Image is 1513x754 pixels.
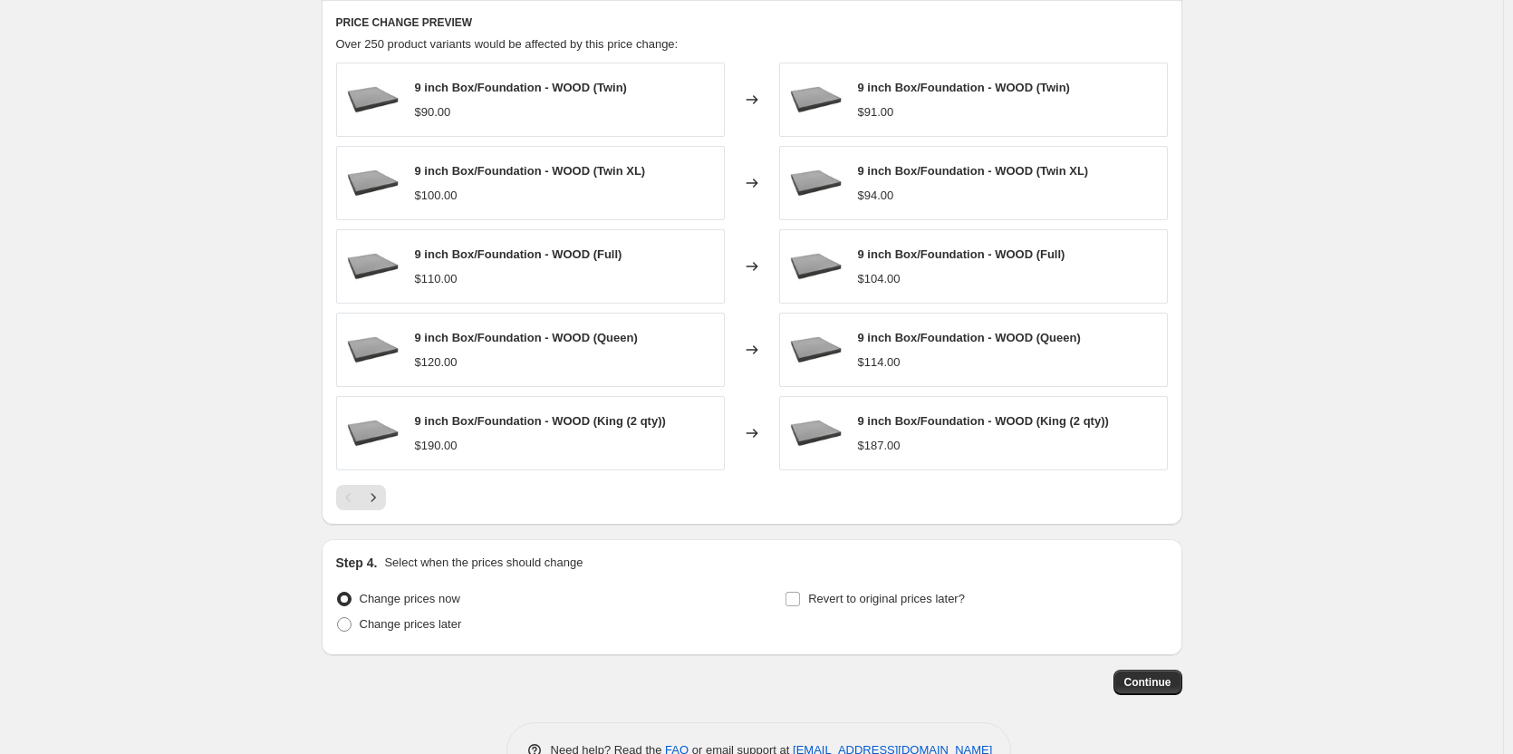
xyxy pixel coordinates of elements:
button: Next [361,485,386,510]
div: $90.00 [415,103,451,121]
span: 9 inch Box/Foundation - WOOD (King (2 qty)) [415,414,666,428]
img: prod_1790987912_80x.jpg [346,239,400,294]
div: $187.00 [858,437,901,455]
img: prod_1790987912_80x.jpg [789,156,843,210]
div: $120.00 [415,353,458,372]
img: prod_1790987912_80x.jpg [789,406,843,460]
span: 9 inch Box/Foundation - WOOD (Queen) [415,331,638,344]
img: prod_1790987912_80x.jpg [346,156,400,210]
img: prod_1790987912_80x.jpg [346,406,400,460]
span: 9 inch Box/Foundation - WOOD (Full) [415,247,622,261]
span: 9 inch Box/Foundation - WOOD (Twin XL) [415,164,646,178]
div: $110.00 [415,270,458,288]
span: 9 inch Box/Foundation - WOOD (Twin XL) [858,164,1089,178]
img: prod_1790987912_80x.jpg [346,72,400,127]
span: Over 250 product variants would be affected by this price change: [336,37,679,51]
span: Change prices later [360,617,462,631]
div: $190.00 [415,437,458,455]
span: 9 inch Box/Foundation - WOOD (King (2 qty)) [858,414,1109,428]
span: 9 inch Box/Foundation - WOOD (Twin) [858,81,1070,94]
p: Select when the prices should change [384,554,583,572]
div: $114.00 [858,353,901,372]
img: prod_1790987912_80x.jpg [346,323,400,377]
div: $91.00 [858,103,894,121]
div: $100.00 [415,187,458,205]
span: Continue [1124,675,1171,690]
span: 9 inch Box/Foundation - WOOD (Full) [858,247,1065,261]
img: prod_1790987912_80x.jpg [789,323,843,377]
img: prod_1790987912_80x.jpg [789,239,843,294]
span: 9 inch Box/Foundation - WOOD (Queen) [858,331,1081,344]
span: Revert to original prices later? [808,592,965,605]
h6: PRICE CHANGE PREVIEW [336,15,1168,30]
button: Continue [1113,670,1182,695]
span: 9 inch Box/Foundation - WOOD (Twin) [415,81,627,94]
div: $104.00 [858,270,901,288]
div: $94.00 [858,187,894,205]
span: Change prices now [360,592,460,605]
h2: Step 4. [336,554,378,572]
img: prod_1790987912_80x.jpg [789,72,843,127]
nav: Pagination [336,485,386,510]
